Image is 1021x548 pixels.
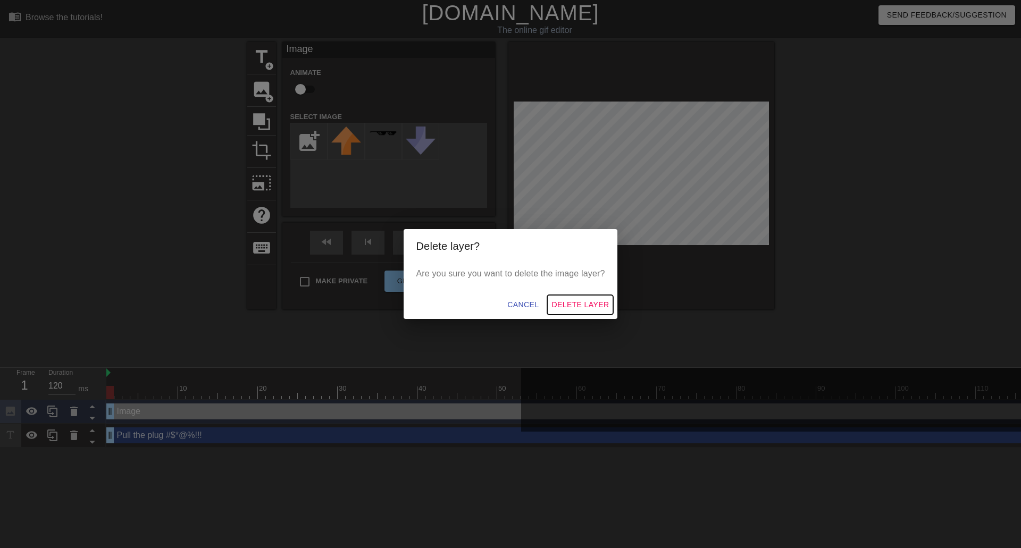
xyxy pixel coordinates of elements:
[416,238,605,255] h2: Delete layer?
[503,295,543,315] button: Cancel
[551,298,609,311] span: Delete Layer
[547,295,613,315] button: Delete Layer
[507,298,539,311] span: Cancel
[416,267,605,280] p: Are you sure you want to delete the image layer?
